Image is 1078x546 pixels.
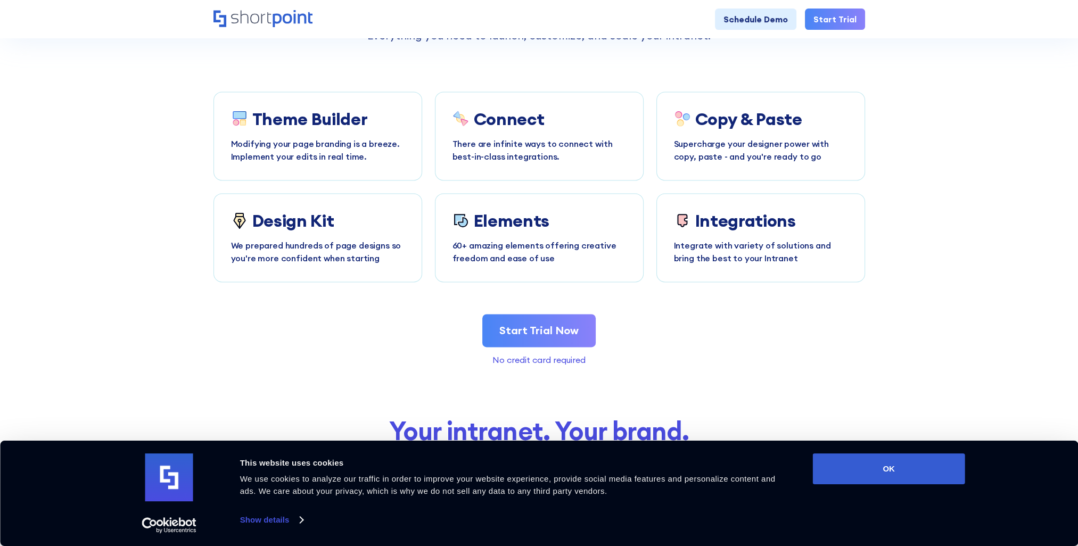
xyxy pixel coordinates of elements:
h3: Elements [474,211,549,230]
div: Your intranet. Your brand. [252,417,827,445]
h3: Copy & Paste [695,109,802,129]
div: No credit card required [213,355,865,364]
button: OK [813,453,965,484]
a: Start Trial Now [482,314,596,347]
a: Home [213,10,312,28]
a: Usercentrics Cookiebot - opens in a new window [122,517,216,533]
p: We prepared hundreds of page designs so you're more confident when starting [231,239,405,264]
h3: Theme Builder [252,109,368,129]
h3: Integrations [695,211,796,230]
a: Start Trial [805,9,865,30]
p: There are infinite ways to connect with best-in-class integrations. [452,137,626,163]
p: Modifying your page branding is a breeze. Implement your edits in real time. [231,137,405,163]
h3: Connect [474,109,545,129]
p: Supercharge your designer power with copy, paste - and you're ready to go [674,137,847,163]
div: This website uses cookies [240,457,789,469]
h3: Design Kit [252,211,334,230]
img: logo [145,453,193,501]
span: We use cookies to analyze our traffic in order to improve your website experience, provide social... [240,474,776,495]
a: Schedule Demo [715,9,796,30]
a: Show details [240,512,303,528]
p: Integrate with variety of solutions and bring the best to your Intranet [674,239,847,264]
p: 60+ amazing elements offering creative freedom and ease of use [452,239,626,264]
